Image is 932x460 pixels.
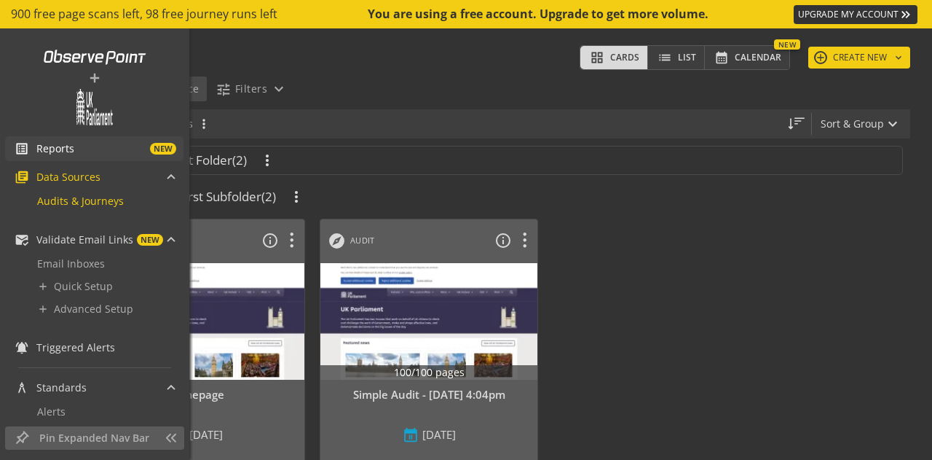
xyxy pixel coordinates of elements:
[15,381,29,395] mat-icon: architecture
[15,141,29,156] mat-icon: list_alt
[36,340,115,355] span: Triggered Alerts
[76,89,113,125] img: Customer Logo
[261,188,276,206] span: (2)
[884,115,901,133] mat-icon: expand_more
[15,340,29,355] mat-icon: notifications_active
[150,143,176,155] span: NEW
[422,427,456,442] span: [DATE]
[36,170,100,184] span: Data Sources
[783,117,798,131] mat-icon: straight
[5,165,183,190] mat-expansion-panel-header: Data Sources
[494,232,512,249] mat-icon: info_outline
[610,47,639,68] span: Cards
[793,114,806,128] mat-icon: sort
[794,5,917,24] a: UPGRADE MY ACCOUNT
[774,39,800,50] div: New
[36,233,133,247] span: Validate Email Links
[678,47,696,68] span: List
[232,152,247,169] span: (2)
[5,190,183,224] div: Data Sources
[588,50,606,65] mat-icon: grid_view
[37,281,49,292] mat-icon: add
[235,76,267,102] span: Filters
[812,109,910,139] button: Sort & Group
[258,152,276,169] mat-icon: more_vert
[328,387,530,402] div: Simple Audit - [DATE] 4:04pm
[5,335,183,360] a: Triggered Alerts
[656,50,674,65] mat-icon: list
[197,117,211,131] mat-icon: more_vert
[36,141,74,156] span: Reports
[808,47,910,69] button: CREATE NEW
[713,50,730,65] mat-icon: calendar_month
[189,427,223,442] span: [DATE]
[37,257,105,270] span: Email Inboxes
[735,47,781,68] span: Calendar
[270,80,288,98] mat-icon: expand_more
[11,6,277,23] span: 900 free page scans left, 98 free journey runs left
[210,76,293,102] button: Filters
[36,381,87,395] span: Standards
[54,302,133,316] span: Advanced Setup
[158,188,261,206] span: My First Subfolder
[37,303,49,315] mat-icon: add
[328,232,346,250] mat-icon: explore
[5,136,183,161] a: ReportsNEW
[137,234,163,246] span: NEW
[216,82,231,97] mat-icon: tune
[15,233,29,247] mat-icon: mark_email_read
[95,387,297,402] div: Homepage
[54,279,113,293] span: Quick Setup
[368,6,710,23] div: You are using a free account. Upgrade to get more volume.
[814,51,827,64] mat-icon: add
[261,232,279,249] mat-icon: info_outline
[37,194,124,208] span: Audits & Journeys
[288,188,305,206] mat-icon: more_vert
[350,235,375,246] div: Audit
[893,52,904,63] mat-icon: keyboard_arrow_down
[39,431,157,445] span: Pin Expanded Nav Bar
[87,71,102,85] mat-icon: add
[5,252,183,332] div: Validate Email LinksNEW
[15,170,29,184] mat-icon: library_books
[5,375,183,400] mat-expansion-panel-header: Standards
[5,227,183,252] mat-expansion-panel-header: Validate Email LinksNEW
[37,405,66,418] span: Alerts
[899,7,913,22] mat-icon: keyboard_double_arrow_right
